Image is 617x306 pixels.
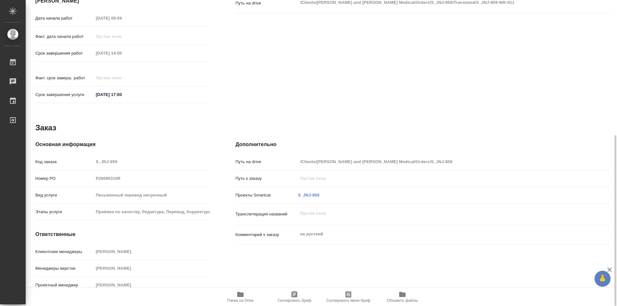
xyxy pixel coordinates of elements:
[94,32,150,41] input: Пустое поле
[35,33,94,40] p: Факт. дата начала работ
[94,247,210,256] input: Пустое поле
[236,159,298,165] p: Путь на drive
[298,157,579,166] input: Пустое поле
[35,123,56,133] h2: Заказ
[94,264,210,273] input: Пустое поле
[35,159,94,165] p: Код заказа
[94,73,150,83] input: Пустое поле
[236,232,298,238] p: Комментарий к заказу
[94,13,150,23] input: Пустое поле
[35,141,210,148] h4: Основная информация
[94,48,150,58] input: Пустое поле
[298,174,579,183] input: Пустое поле
[375,288,429,306] button: Обновить файлы
[35,75,94,81] p: Факт. срок заверш. работ
[236,175,298,182] p: Путь к заказу
[298,229,579,240] textarea: на русский
[387,298,418,303] span: Обновить файлы
[595,271,611,287] button: 🙏
[321,288,375,306] button: Скопировать мини-бриф
[94,157,210,166] input: Пустое поле
[35,209,94,215] p: Этапы услуги
[277,298,311,303] span: Скопировать бриф
[597,272,608,285] span: 🙏
[35,265,94,272] p: Менеджеры верстки
[267,288,321,306] button: Скопировать бриф
[298,193,319,197] a: S_JNJ-859
[227,298,254,303] span: Папка на Drive
[35,92,94,98] p: Срок завершения услуги
[94,190,210,200] input: Пустое поле
[35,192,94,198] p: Вид услуги
[35,282,94,288] p: Проектный менеджер
[35,249,94,255] p: Клиентские менеджеры
[35,175,94,182] p: Номер РО
[236,141,610,148] h4: Дополнительно
[94,280,210,290] input: Пустое поле
[94,174,210,183] input: Пустое поле
[94,90,150,99] input: ✎ Введи что-нибудь
[326,298,370,303] span: Скопировать мини-бриф
[213,288,267,306] button: Папка на Drive
[35,231,210,238] h4: Ответственные
[35,15,94,22] p: Дата начала работ
[35,50,94,57] p: Срок завершения работ
[236,192,298,198] p: Проекты Smartcat
[94,207,210,216] input: Пустое поле
[236,211,298,217] p: Транслитерация названий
